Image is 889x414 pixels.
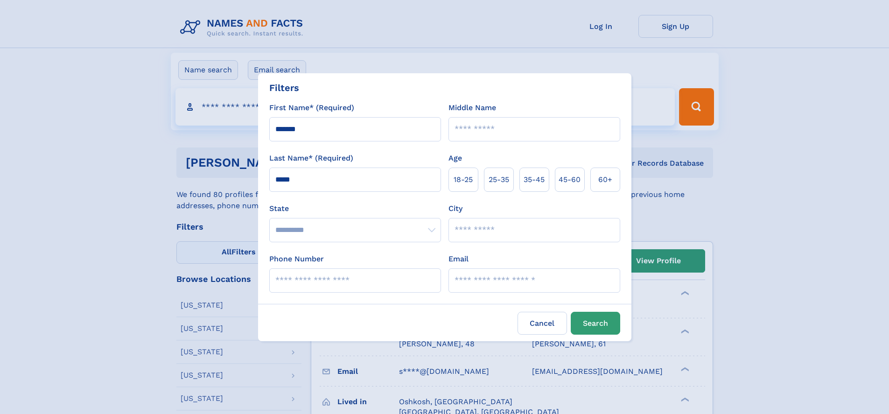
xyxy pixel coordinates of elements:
[269,102,354,113] label: First Name* (Required)
[269,253,324,265] label: Phone Number
[269,81,299,95] div: Filters
[448,203,462,214] label: City
[269,153,353,164] label: Last Name* (Required)
[571,312,620,335] button: Search
[269,203,441,214] label: State
[454,174,473,185] span: 18‑25
[448,253,469,265] label: Email
[518,312,567,335] label: Cancel
[489,174,509,185] span: 25‑35
[598,174,612,185] span: 60+
[448,102,496,113] label: Middle Name
[559,174,581,185] span: 45‑60
[524,174,545,185] span: 35‑45
[448,153,462,164] label: Age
